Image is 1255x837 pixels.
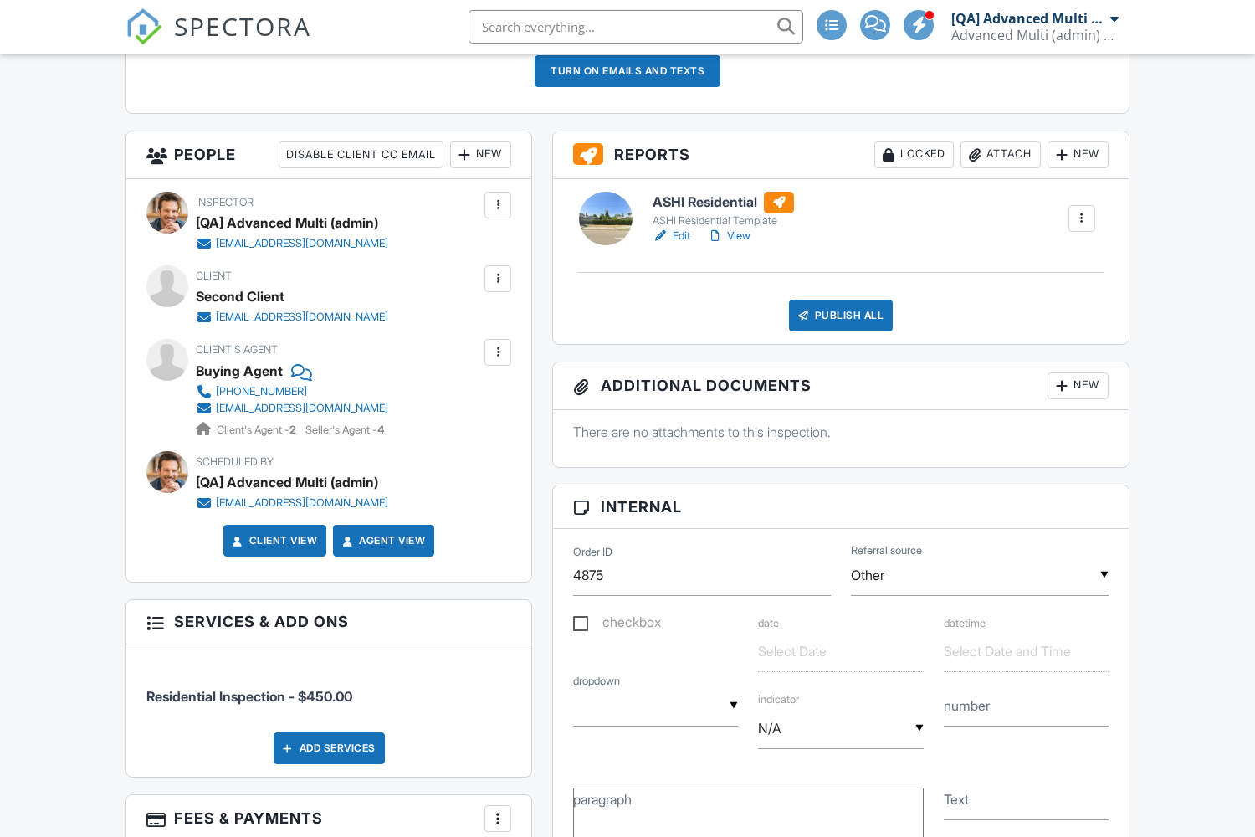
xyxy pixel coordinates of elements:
h3: Services & Add ons [126,600,531,644]
span: Inspector [196,196,254,208]
div: [EMAIL_ADDRESS][DOMAIN_NAME] [216,402,388,415]
label: dropdown [573,674,620,689]
div: [EMAIL_ADDRESS][DOMAIN_NAME] [216,496,388,510]
span: Scheduled By [196,455,274,468]
p: There are no attachments to this inspection. [573,423,1109,441]
div: New [1048,372,1109,399]
img: The Best Home Inspection Software - Spectora [125,8,162,45]
span: Client's Agent - [217,424,299,436]
div: Second Client [196,284,284,309]
label: number [944,696,990,715]
div: [QA] Advanced Multi (admin) [951,10,1106,27]
a: ASHI Residential ASHI Residential Template [653,192,794,229]
div: [PHONE_NUMBER] [216,385,307,398]
div: ASHI Residential Template [653,214,794,228]
button: Turn on emails and texts [535,55,720,87]
label: Referral source [851,543,922,558]
a: [EMAIL_ADDRESS][DOMAIN_NAME] [196,495,388,511]
input: number [944,686,1109,727]
a: View [707,228,750,244]
h6: ASHI Residential [653,192,794,213]
label: Order ID [573,545,612,560]
label: indicator [758,672,923,706]
div: [EMAIL_ADDRESS][DOMAIN_NAME] [216,311,388,324]
label: datetime [944,617,986,629]
div: [QA] Advanced Multi (admin) [196,470,378,495]
div: Advanced Multi (admin) Company [951,27,1119,44]
div: [QA] Advanced Multi (admin) [196,210,378,235]
span: Client's Agent [196,343,278,356]
div: New [1048,141,1109,168]
label: Text [944,790,969,809]
div: [EMAIL_ADDRESS][DOMAIN_NAME] [216,237,388,250]
span: SPECTORA [174,8,311,44]
div: Attach [960,141,1041,168]
label: paragraph [573,790,632,809]
h3: People [126,131,531,179]
label: date [758,617,779,629]
li: Service: Residential Inspection [146,657,511,719]
a: [PHONE_NUMBER] [196,383,388,400]
a: [EMAIL_ADDRESS][DOMAIN_NAME] [196,235,388,252]
strong: 2 [289,424,296,436]
span: Residential Inspection - $450.00 [146,688,352,705]
a: Buying Agent [196,358,283,383]
h3: Additional Documents [553,362,1129,410]
h3: Reports [553,131,1129,179]
div: Publish All [789,300,894,331]
div: Add Services [274,732,385,764]
div: New [450,141,511,168]
strong: 4 [377,424,384,436]
a: SPECTORA [125,23,311,58]
div: Disable Client CC Email [279,141,443,168]
input: Search everything... [469,10,803,44]
h3: Internal [553,485,1129,529]
a: Agent View [339,532,425,549]
div: Locked [874,141,954,168]
input: Select Date [758,631,923,672]
input: Select Date and Time [944,631,1109,672]
span: Seller's Agent - [305,424,384,436]
label: checkbox [573,614,661,635]
a: Client View [229,532,318,549]
a: [EMAIL_ADDRESS][DOMAIN_NAME] [196,309,388,326]
span: Client [196,270,232,282]
a: [EMAIL_ADDRESS][DOMAIN_NAME] [196,400,388,417]
a: Edit [653,228,690,244]
input: Text [944,779,1109,820]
